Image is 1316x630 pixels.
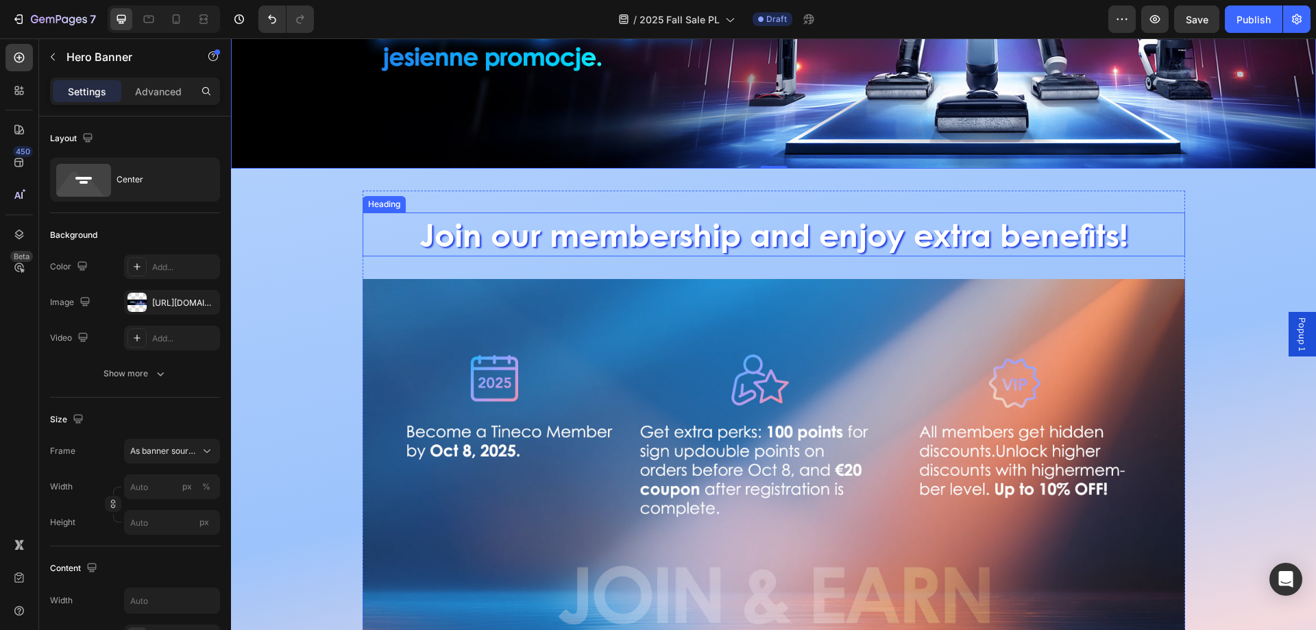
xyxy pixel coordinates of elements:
[13,146,33,157] div: 450
[90,11,96,27] p: 7
[125,588,219,613] input: Auto
[117,164,200,195] div: Center
[182,481,192,493] div: px
[10,251,33,262] div: Beta
[50,594,73,607] div: Width
[198,478,215,495] button: px
[66,49,183,65] p: Hero Banner
[50,229,97,241] div: Background
[50,293,93,312] div: Image
[124,439,220,463] button: As banner source
[50,481,73,493] label: Width
[134,160,172,172] div: Heading
[766,13,787,25] span: Draft
[1174,5,1219,33] button: Save
[152,297,217,309] div: [URL][DOMAIN_NAME]
[50,361,220,386] button: Show more
[1186,14,1208,25] span: Save
[633,12,637,27] span: /
[124,510,220,535] input: px
[258,5,314,33] div: Undo/Redo
[50,258,90,276] div: Color
[152,261,217,274] div: Add...
[50,559,100,578] div: Content
[50,445,75,457] label: Frame
[152,332,217,345] div: Add...
[1236,12,1271,27] div: Publish
[50,516,75,529] label: Height
[231,38,1316,630] iframe: Design area
[1225,5,1282,33] button: Publish
[179,478,195,495] button: %
[68,84,106,99] p: Settings
[135,84,182,99] p: Advanced
[103,367,167,380] div: Show more
[50,411,86,429] div: Size
[130,445,197,457] span: As banner source
[1269,563,1302,596] div: Open Intercom Messenger
[132,174,954,218] h2: Join our membership and enjoy extra benefits!
[202,481,210,493] div: %
[124,474,220,499] input: px%
[5,5,102,33] button: 7
[639,12,720,27] span: 2025 Fall Sale PL
[199,517,209,527] span: px
[50,329,91,348] div: Video
[1064,279,1078,313] span: Popup 1
[50,130,96,148] div: Layout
